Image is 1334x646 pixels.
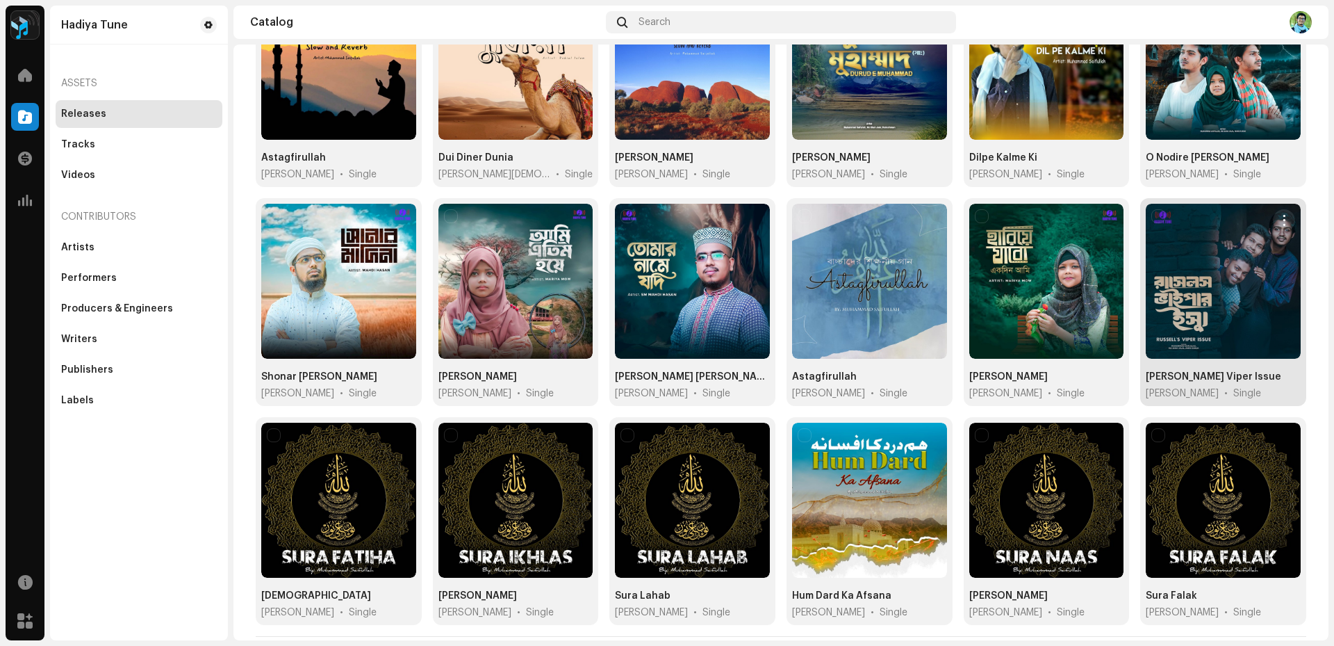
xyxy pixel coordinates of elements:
div: Sura Fatiha [261,589,371,603]
span: • [871,387,874,401]
div: Videos [61,170,95,181]
div: Single [526,387,554,401]
img: 2dae3d76-597f-44f3-9fef-6a12da6d2ece [11,11,39,39]
re-m-nav-item: Publishers [56,356,222,384]
re-m-nav-item: Releases [56,100,222,128]
re-m-nav-item: Producers & Engineers [56,295,222,323]
re-m-nav-item: Labels [56,387,222,414]
div: Catalog [250,17,600,28]
re-m-nav-item: Artists [56,234,222,261]
span: • [871,606,874,620]
div: Dui Diner Dunia [438,151,513,165]
span: • [517,387,520,401]
span: Muhammad Saifullah [438,606,511,620]
div: Hum Dard Ka Afsana [792,589,891,603]
div: Astagfirullah [792,370,857,384]
div: Single [1057,168,1085,181]
div: Single [880,606,907,620]
div: Single [702,387,730,401]
div: Single [349,168,377,181]
div: Durude Muhammad [615,151,693,165]
div: Single [702,168,730,181]
re-m-nav-item: Writers [56,325,222,353]
span: • [693,168,697,181]
div: Astagfirullah [261,151,326,165]
span: • [693,387,697,401]
re-m-nav-item: Videos [56,161,222,189]
div: Sura Falak [1146,589,1197,603]
div: Single [1233,387,1261,401]
div: Single [1233,606,1261,620]
div: Single [880,168,907,181]
div: Publishers [61,364,113,376]
span: • [1048,387,1051,401]
re-m-nav-item: Performers [56,264,222,292]
span: • [340,168,343,181]
span: • [1224,387,1228,401]
span: Muhammad Saifullah [615,606,688,620]
span: Muhammad Saifullah [261,168,334,181]
div: Artists [61,242,94,253]
div: Shonar Madina [261,370,377,384]
span: • [693,606,697,620]
span: Mahdi Hasan [261,387,334,401]
div: Sura Naas [969,589,1048,603]
div: Writers [61,334,97,345]
div: Russell's Viper Issue [1146,370,1281,384]
span: Muhammad Saifullah [1146,606,1219,620]
div: Single [1057,606,1085,620]
div: Producers & Engineers [61,303,173,314]
div: Single [702,606,730,620]
div: Sura Lahab [615,589,670,603]
div: Single [880,387,907,401]
span: • [1048,168,1051,181]
span: Muhammad Saifullah [1146,168,1219,181]
div: O Nodire Tui Vangli Amar Ghor [1146,151,1269,165]
span: Muhammad Saifullah [792,606,865,620]
span: • [1224,606,1228,620]
div: Single [349,606,377,620]
re-a-nav-header: Contributors [56,200,222,234]
div: Sura Ikhlas [438,589,517,603]
span: Muhammad Saifullah [615,168,688,181]
div: Dilpe Kalme Ki [969,151,1037,165]
div: Labels [61,395,94,406]
div: Ami Etim Hoye [438,370,517,384]
div: Durude Muhammad [792,151,871,165]
div: Releases [61,108,106,120]
div: Tracks [61,139,95,150]
span: Search [639,17,670,28]
div: Hadiya Tune [61,19,128,31]
span: SM Mahdi Hasan [615,387,688,401]
span: Muhammad Saifullah [261,606,334,620]
div: Single [526,606,554,620]
span: • [556,168,559,181]
div: Hariye Jabo Ekdin Ami [969,370,1048,384]
span: • [871,168,874,181]
div: Single [1057,387,1085,401]
span: • [517,606,520,620]
img: 3d8c0b78-02a8-454a-af89-fcb999e65868 [1290,11,1312,33]
div: Single [1233,168,1261,181]
div: Performers [61,273,117,284]
span: • [1048,606,1051,620]
span: Muhammad Saifullah [792,387,865,401]
div: Tomar Naame Jodi [615,370,770,384]
div: Single [565,168,593,181]
span: Mariya Mow [969,387,1042,401]
span: • [340,387,343,401]
span: • [1224,168,1228,181]
div: Single [349,387,377,401]
span: Muhammad Saifullah [969,606,1042,620]
re-m-nav-item: Tracks [56,131,222,159]
span: Muhammad Saifullah [969,168,1042,181]
span: Robiul Islam [438,168,551,181]
span: Mariya Mow [438,387,511,401]
span: Muhammad Saifullah [1146,387,1219,401]
span: Muhammad Saifullah [792,168,865,181]
re-a-nav-header: Assets [56,67,222,100]
span: • [340,606,343,620]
